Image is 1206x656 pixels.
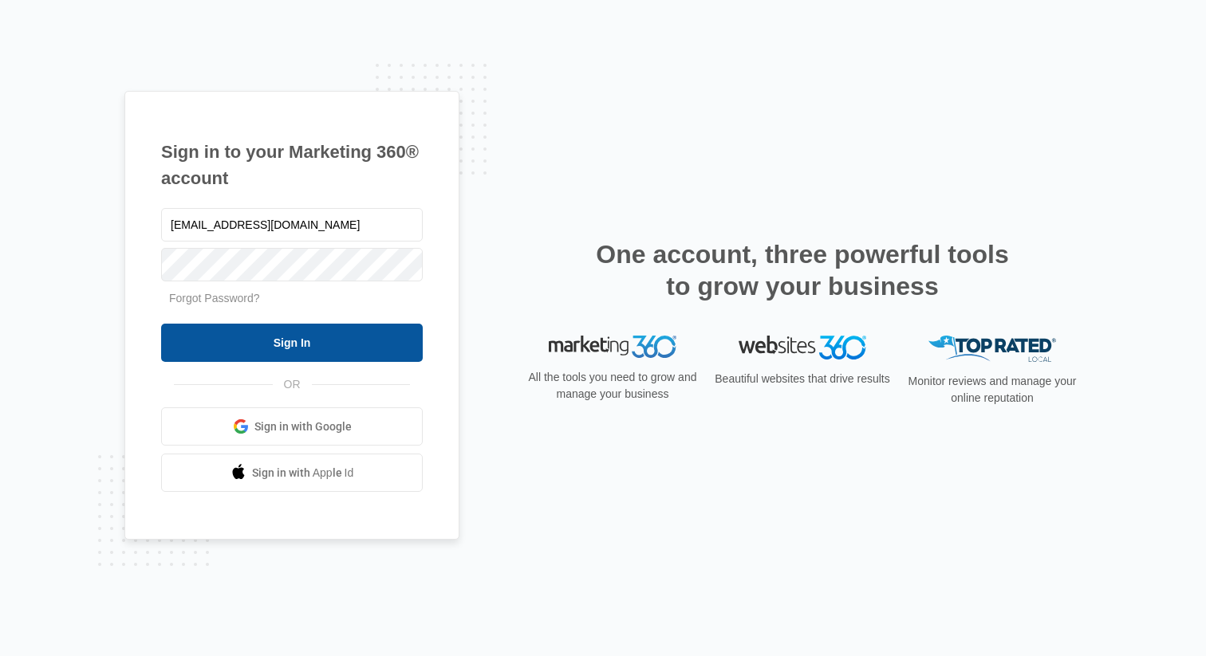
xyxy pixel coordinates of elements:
[169,292,260,304] a: Forgot Password?
[254,418,352,435] span: Sign in with Google
[252,465,354,481] span: Sign in with Apple Id
[161,139,423,191] h1: Sign in to your Marketing 360® account
[903,373,1082,407] p: Monitor reviews and manage your online reputation
[161,454,423,492] a: Sign in with Apple Id
[549,336,676,358] img: Marketing 360
[713,371,892,387] p: Beautiful websites that drive results
[161,407,423,446] a: Sign in with Google
[523,369,702,403] p: All the tools you need to grow and manage your business
[928,336,1056,362] img: Top Rated Local
[591,238,1014,302] h2: One account, three powerful tools to grow your business
[273,376,312,393] span: OR
[739,336,866,359] img: Websites 360
[161,324,423,362] input: Sign In
[161,208,423,242] input: Email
